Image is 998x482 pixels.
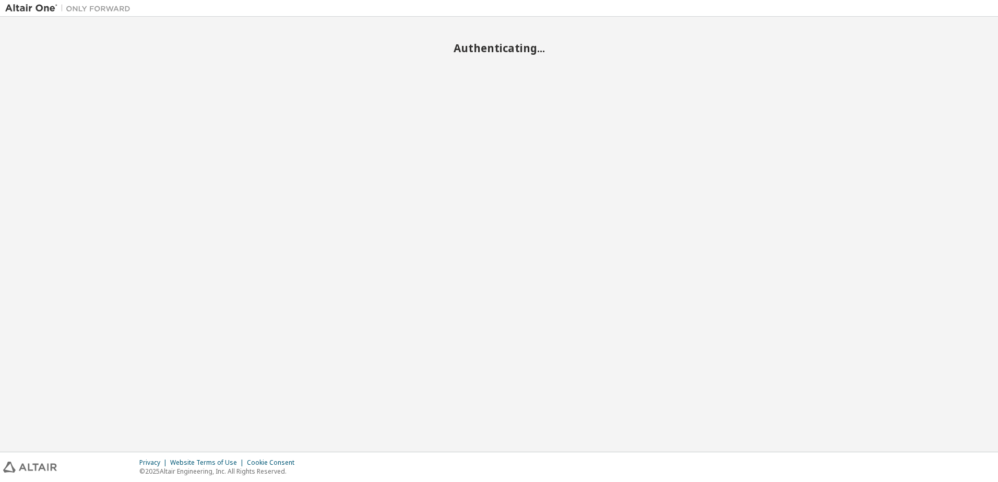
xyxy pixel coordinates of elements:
[247,459,301,467] div: Cookie Consent
[139,467,301,476] p: © 2025 Altair Engineering, Inc. All Rights Reserved.
[3,462,57,473] img: altair_logo.svg
[139,459,170,467] div: Privacy
[5,3,136,14] img: Altair One
[5,41,993,55] h2: Authenticating...
[170,459,247,467] div: Website Terms of Use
